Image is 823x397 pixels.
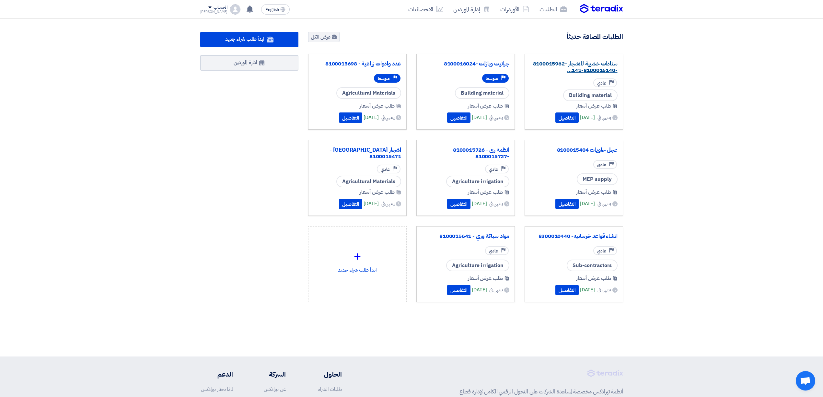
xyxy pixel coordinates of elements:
a: مواد سباكة وري - 8100015641 [422,233,509,239]
span: [DATE] [580,114,595,121]
a: عدد وادوات زراعية - 8100015698 [314,61,401,67]
span: ينتهي في [489,286,503,293]
span: Building material [563,89,618,101]
span: طلب عرض أسعار [468,274,503,282]
div: ابدأ طلب شراء جديد [314,232,401,289]
span: ينتهي في [489,114,503,121]
span: عادي [489,248,498,254]
a: الاحصائيات [403,2,448,17]
span: ينتهي في [489,200,503,207]
div: الحساب [214,5,227,10]
span: [DATE] [472,200,487,207]
button: التفاصيل [339,199,362,209]
span: Agriculture irrigation [446,260,509,271]
h4: الطلبات المضافة حديثاً [567,32,623,41]
span: Building material [455,87,509,99]
a: سنادات خشبية للاشجار -8100015962 -8100016140-141... [530,61,618,74]
li: الدعم [200,369,233,379]
a: لماذا تختار تيرادكس [201,386,233,393]
span: ينتهي في [597,200,611,207]
span: ينتهي في [597,114,611,121]
span: [DATE] [472,286,487,294]
span: طلب عرض أسعار [576,102,611,110]
img: Teradix logo [580,4,623,14]
button: التفاصيل [555,112,579,123]
span: Agricultural Materials [336,87,401,99]
span: طلب عرض أسعار [576,274,611,282]
button: التفاصيل [555,199,579,209]
a: عجل حاويات 8100015404 [530,147,618,153]
span: عادي [489,166,498,172]
div: [PERSON_NAME] [200,10,228,14]
a: ادارة الموردين [200,55,299,71]
a: جرانيت وبازلت -8100016024 [422,61,509,67]
span: طلب عرض أسعار [360,188,395,196]
span: طلب عرض أسعار [468,102,503,110]
a: انظمة رى - 8100015726 -8100015727 [422,147,509,160]
button: التفاصيل [447,199,470,209]
button: التفاصيل [447,112,470,123]
a: طلبات الشراء [318,386,342,393]
a: الطلبات [534,2,572,17]
span: طلب عرض أسعار [360,102,395,110]
span: عادي [597,80,606,86]
span: متوسط [378,76,390,82]
span: طلب عرض أسعار [576,188,611,196]
span: ينتهي في [597,286,611,293]
button: التفاصيل [339,112,362,123]
span: عادي [381,166,390,172]
a: الأوردرات [495,2,534,17]
span: [DATE] [364,114,378,121]
span: متوسط [486,76,498,82]
span: عادي [597,162,606,168]
span: Agricultural Materials [336,176,401,187]
span: English [265,7,279,12]
a: عن تيرادكس [264,386,286,393]
a: إدارة الموردين [448,2,495,17]
button: التفاصيل [555,285,579,295]
span: MEP supply [577,173,618,185]
a: اشجار [GEOGRAPHIC_DATA] - 8100015471 [314,147,401,160]
a: انشاء قواعد خرسانيه- 8300010440 [530,233,618,239]
span: ينتهي في [381,200,395,207]
span: [DATE] [580,200,595,207]
img: profile_test.png [230,4,240,15]
span: [DATE] [472,114,487,121]
div: + [314,247,401,266]
button: التفاصيل [447,285,470,295]
span: ابدأ طلب شراء جديد [225,35,264,43]
span: عادي [597,248,606,254]
span: [DATE] [364,200,378,207]
span: [DATE] [580,286,595,294]
li: الحلول [305,369,342,379]
button: English [261,4,290,15]
span: طلب عرض أسعار [468,188,503,196]
a: عرض الكل [308,32,340,42]
span: ينتهي في [381,114,395,121]
span: Agriculture irrigation [446,176,509,187]
span: Sub-contractors [567,260,618,271]
div: Open chat [796,371,815,391]
li: الشركة [252,369,286,379]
